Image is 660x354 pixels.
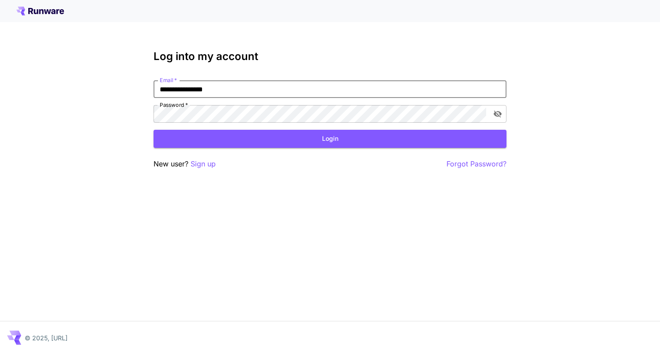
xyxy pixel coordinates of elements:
label: Password [160,101,188,109]
label: Email [160,76,177,84]
button: Login [154,130,506,148]
p: New user? [154,158,216,169]
button: Sign up [191,158,216,169]
p: © 2025, [URL] [25,333,67,343]
button: Forgot Password? [446,158,506,169]
h3: Log into my account [154,50,506,63]
button: toggle password visibility [490,106,506,122]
